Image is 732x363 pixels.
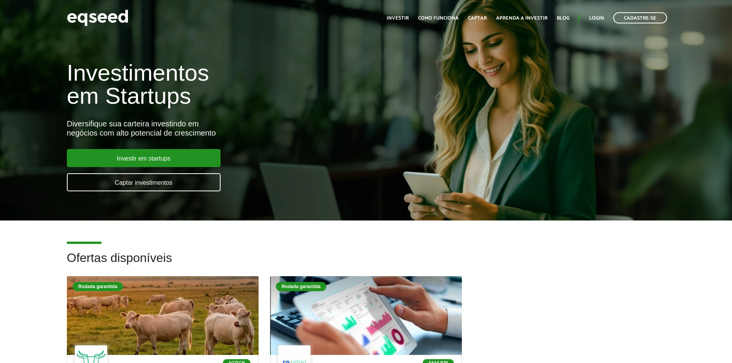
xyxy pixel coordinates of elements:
[73,282,123,291] div: Rodada garantida
[557,16,569,21] a: Blog
[67,8,128,28] img: EqSeed
[589,16,604,21] a: Login
[276,282,326,291] div: Rodada garantida
[67,173,221,191] a: Captar investimentos
[67,251,666,276] h2: Ofertas disponíveis
[418,16,459,21] a: Como funciona
[67,149,221,167] a: Investir em startups
[613,12,667,23] a: Cadastre-se
[496,16,548,21] a: Aprenda a investir
[67,61,422,108] h1: Investimentos em Startups
[468,16,487,21] a: Captar
[67,119,422,138] div: Diversifique sua carteira investindo em negócios com alto potencial de crescimento
[387,16,409,21] a: Investir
